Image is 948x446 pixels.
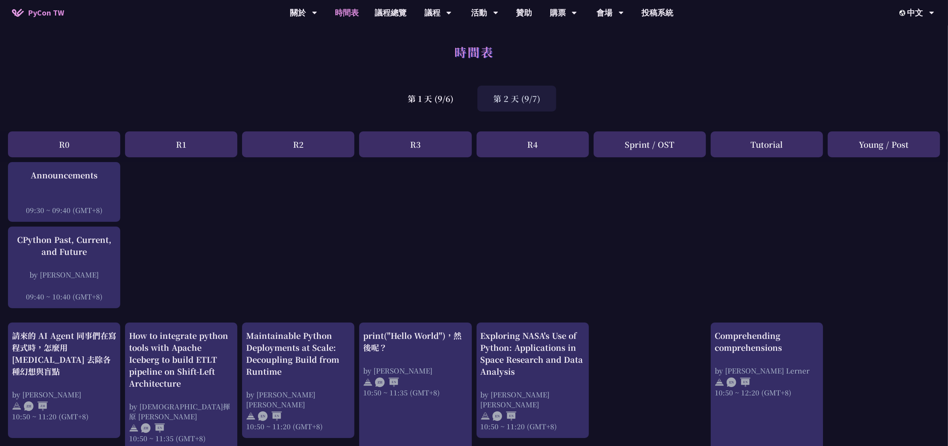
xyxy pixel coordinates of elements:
[258,411,282,421] img: ENEN.5a408d1.svg
[12,291,116,301] div: 09:40 ~ 10:40 (GMT+8)
[12,330,116,378] div: 請來的 AI Agent 同事們在寫程式時，怎麼用 [MEDICAL_DATA] 去除各種幻想與盲點
[141,423,165,433] img: ZHEN.371966e.svg
[129,401,233,421] div: by [DEMOGRAPHIC_DATA]揮原 [PERSON_NAME]
[477,86,556,111] div: 第 2 天 (9/7)
[4,3,72,23] a: PyCon TW
[481,330,585,378] div: Exploring NASA's Use of Python: Applications in Space Research and Data Analysis
[493,411,516,421] img: ENEN.5a408d1.svg
[363,387,467,397] div: 10:50 ~ 11:35 (GMT+8)
[594,131,706,157] div: Sprint / OST
[246,330,350,431] a: Maintainable Python Deployments at Scale: Decoupling Build from Runtime by [PERSON_NAME] [PERSON_...
[375,378,399,387] img: ZHEN.371966e.svg
[454,40,494,64] h1: 時間表
[481,330,585,431] a: Exploring NASA's Use of Python: Applications in Space Research and Data Analysis by [PERSON_NAME]...
[481,389,585,409] div: by [PERSON_NAME] [PERSON_NAME]
[242,131,354,157] div: R2
[129,433,233,443] div: 10:50 ~ 11:35 (GMT+8)
[12,270,116,280] div: by [PERSON_NAME]
[477,131,589,157] div: R4
[246,421,350,431] div: 10:50 ~ 11:20 (GMT+8)
[28,7,64,19] span: PyCon TW
[12,389,116,399] div: by [PERSON_NAME]
[12,411,116,421] div: 10:50 ~ 11:20 (GMT+8)
[12,401,22,411] img: svg+xml;base64,PHN2ZyB4bWxucz0iaHR0cDovL3d3dy53My5vcmcvMjAwMC9zdmciIHdpZHRoPSIyNCIgaGVpZ2h0PSIyNC...
[24,401,48,411] img: ZHZH.38617ef.svg
[12,330,116,421] a: 請來的 AI Agent 同事們在寫程式時，怎麼用 [MEDICAL_DATA] 去除各種幻想與盲點 by [PERSON_NAME] 10:50 ~ 11:20 (GMT+8)
[363,366,467,376] div: by [PERSON_NAME]
[363,378,373,387] img: svg+xml;base64,PHN2ZyB4bWxucz0iaHR0cDovL3d3dy53My5vcmcvMjAwMC9zdmciIHdpZHRoPSIyNCIgaGVpZ2h0PSIyNC...
[481,411,490,421] img: svg+xml;base64,PHN2ZyB4bWxucz0iaHR0cDovL3d3dy53My5vcmcvMjAwMC9zdmciIHdpZHRoPSIyNCIgaGVpZ2h0PSIyNC...
[715,378,724,387] img: svg+xml;base64,PHN2ZyB4bWxucz0iaHR0cDovL3d3dy53My5vcmcvMjAwMC9zdmciIHdpZHRoPSIyNCIgaGVpZ2h0PSIyNC...
[8,131,120,157] div: R0
[715,366,819,376] div: by [PERSON_NAME] Lerner
[125,131,237,157] div: R1
[12,234,116,258] div: CPython Past, Current, and Future
[359,131,471,157] div: R3
[246,330,350,378] div: Maintainable Python Deployments at Scale: Decoupling Build from Runtime
[392,86,469,111] div: 第 1 天 (9/6)
[12,169,116,181] div: Announcements
[129,423,139,433] img: svg+xml;base64,PHN2ZyB4bWxucz0iaHR0cDovL3d3dy53My5vcmcvMjAwMC9zdmciIHdpZHRoPSIyNCIgaGVpZ2h0PSIyNC...
[715,330,819,397] a: Comprehending comprehensions by [PERSON_NAME] Lerner 10:50 ~ 12:20 (GMT+8)
[129,330,233,389] div: How to integrate python tools with Apache Iceberg to build ETLT pipeline on Shift-Left Architecture
[246,389,350,409] div: by [PERSON_NAME] [PERSON_NAME]
[363,330,467,397] a: print("Hello World")，然後呢？ by [PERSON_NAME] 10:50 ~ 11:35 (GMT+8)
[246,411,256,421] img: svg+xml;base64,PHN2ZyB4bWxucz0iaHR0cDovL3d3dy53My5vcmcvMjAwMC9zdmciIHdpZHRoPSIyNCIgaGVpZ2h0PSIyNC...
[828,131,940,157] div: Young / Post
[12,234,116,301] a: CPython Past, Current, and Future by [PERSON_NAME] 09:40 ~ 10:40 (GMT+8)
[12,9,24,17] img: Home icon of PyCon TW 2025
[899,10,907,16] img: Locale Icon
[481,421,585,431] div: 10:50 ~ 11:20 (GMT+8)
[129,330,233,443] a: How to integrate python tools with Apache Iceberg to build ETLT pipeline on Shift-Left Architectu...
[711,131,823,157] div: Tutorial
[12,205,116,215] div: 09:30 ~ 09:40 (GMT+8)
[727,378,751,387] img: ENEN.5a408d1.svg
[715,387,819,397] div: 10:50 ~ 12:20 (GMT+8)
[715,330,819,354] div: Comprehending comprehensions
[363,330,467,354] div: print("Hello World")，然後呢？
